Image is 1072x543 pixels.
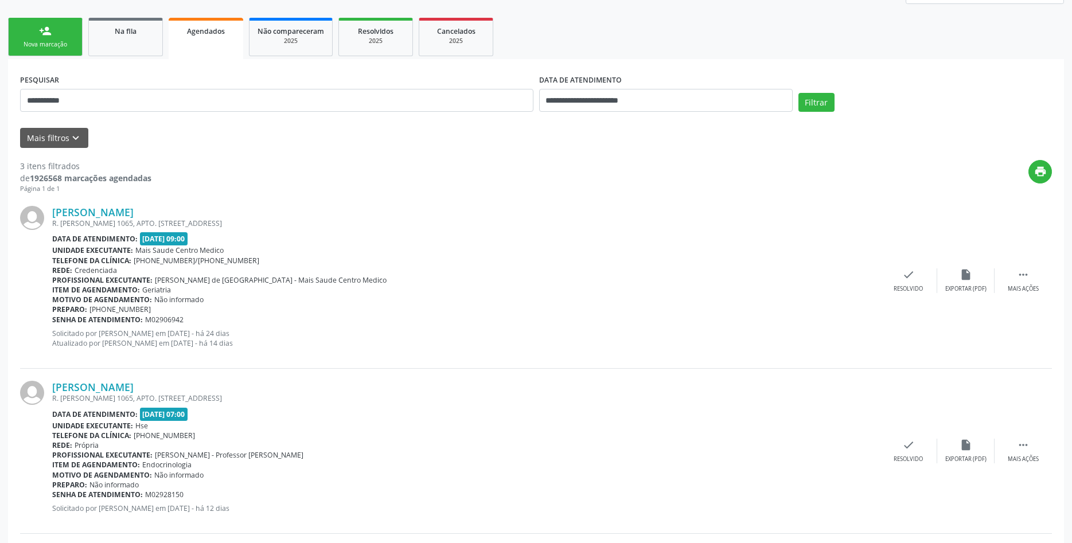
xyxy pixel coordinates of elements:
b: Data de atendimento: [52,409,138,419]
i:  [1017,439,1030,451]
div: Página 1 de 1 [20,184,151,194]
b: Senha de atendimento: [52,490,143,499]
b: Unidade executante: [52,421,133,431]
div: de [20,172,151,184]
b: Senha de atendimento: [52,315,143,325]
span: [PERSON_NAME] - Professor [PERSON_NAME] [155,450,303,460]
img: img [20,381,44,405]
strong: 1926568 marcações agendadas [30,173,151,183]
b: Item de agendamento: [52,285,140,295]
b: Telefone da clínica: [52,256,131,265]
i: keyboard_arrow_down [69,132,82,144]
span: [PHONE_NUMBER] [89,304,151,314]
button: Mais filtroskeyboard_arrow_down [20,128,88,148]
span: M02928150 [145,490,184,499]
b: Motivo de agendamento: [52,470,152,480]
b: Preparo: [52,304,87,314]
b: Item de agendamento: [52,460,140,470]
b: Rede: [52,265,72,275]
div: Resolvido [894,455,923,463]
b: Profissional executante: [52,450,153,460]
b: Motivo de agendamento: [52,295,152,304]
i: insert_drive_file [960,439,972,451]
b: Rede: [52,440,72,450]
span: Cancelados [437,26,475,36]
div: Resolvido [894,285,923,293]
b: Preparo: [52,480,87,490]
b: Unidade executante: [52,245,133,255]
span: Não compareceram [258,26,324,36]
span: [DATE] 09:00 [140,232,188,245]
span: [PERSON_NAME] de [GEOGRAPHIC_DATA] - Mais Saude Centro Medico [155,275,387,285]
label: PESQUISAR [20,71,59,89]
div: 2025 [347,37,404,45]
b: Telefone da clínica: [52,431,131,440]
p: Solicitado por [PERSON_NAME] em [DATE] - há 24 dias Atualizado por [PERSON_NAME] em [DATE] - há 1... [52,329,880,348]
div: Mais ações [1008,455,1039,463]
div: Exportar (PDF) [945,285,987,293]
i: check [902,268,915,281]
i:  [1017,268,1030,281]
b: Data de atendimento: [52,234,138,244]
div: person_add [39,25,52,37]
div: R. [PERSON_NAME] 1065, APTO. [STREET_ADDRESS] [52,218,880,228]
div: Exportar (PDF) [945,455,987,463]
span: Hse [135,421,148,431]
b: Profissional executante: [52,275,153,285]
span: [PHONE_NUMBER] [134,431,195,440]
label: DATA DE ATENDIMENTO [539,71,622,89]
span: Não informado [154,295,204,304]
button: print [1028,160,1052,183]
i: check [902,439,915,451]
span: Endocrinologia [142,460,192,470]
div: R. [PERSON_NAME] 1065, APTO. [STREET_ADDRESS] [52,393,880,403]
span: Agendados [187,26,225,36]
span: Na fila [115,26,137,36]
div: Nova marcação [17,40,74,49]
i: insert_drive_file [960,268,972,281]
span: [PHONE_NUMBER]/[PHONE_NUMBER] [134,256,259,265]
div: 2025 [427,37,485,45]
span: Própria [75,440,99,450]
span: M02906942 [145,315,184,325]
span: Credenciada [75,265,117,275]
span: Geriatria [142,285,171,295]
div: Mais ações [1008,285,1039,293]
a: [PERSON_NAME] [52,206,134,218]
span: [DATE] 07:00 [140,408,188,421]
span: Resolvidos [358,26,393,36]
button: Filtrar [798,93,835,112]
p: Solicitado por [PERSON_NAME] em [DATE] - há 12 dias [52,503,880,513]
div: 3 itens filtrados [20,160,151,172]
a: [PERSON_NAME] [52,381,134,393]
span: Não informado [89,480,139,490]
span: Não informado [154,470,204,480]
i: print [1034,165,1047,178]
div: 2025 [258,37,324,45]
img: img [20,206,44,230]
span: Mais Saude Centro Medico [135,245,224,255]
